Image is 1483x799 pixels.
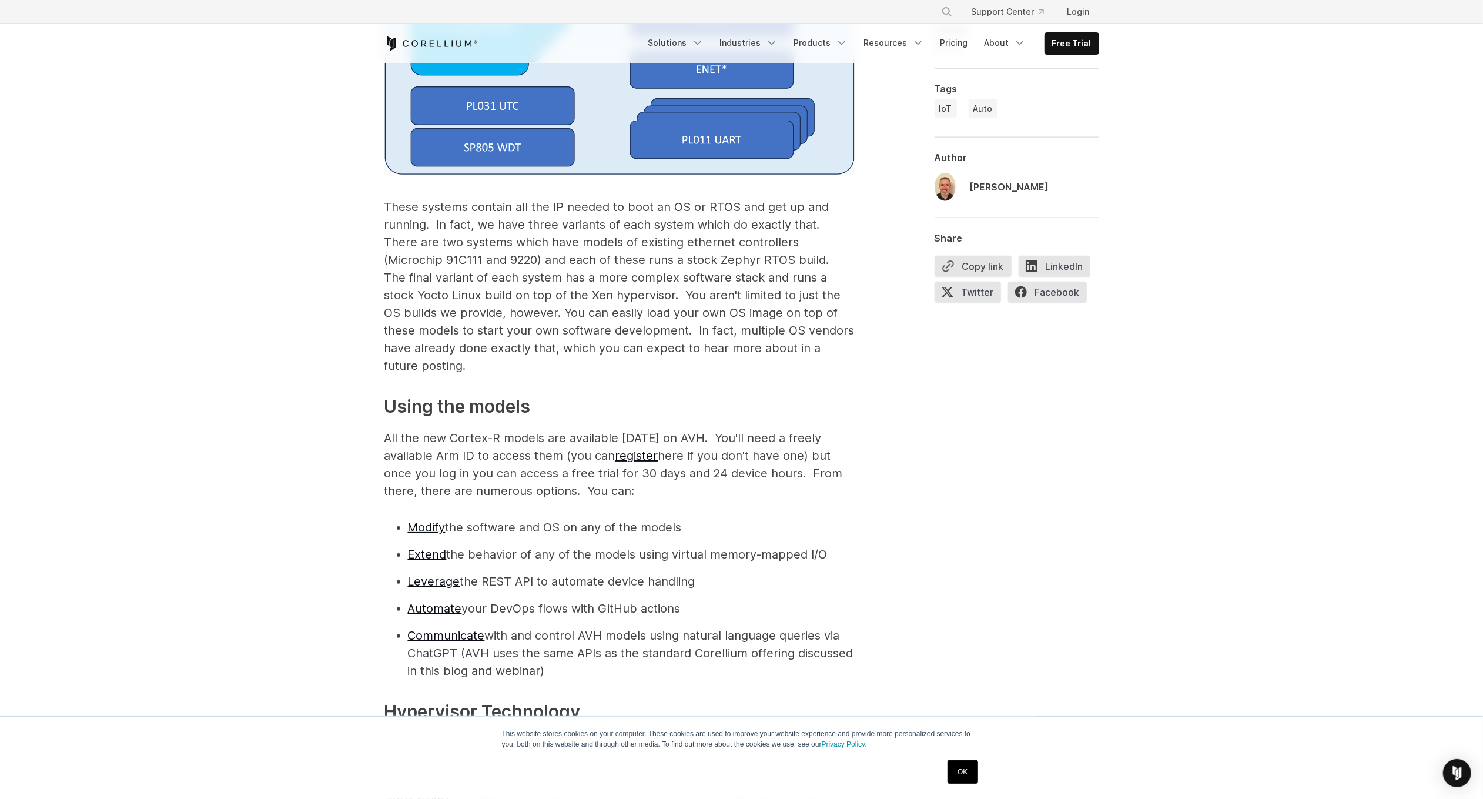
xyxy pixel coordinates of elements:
a: Modify [408,520,446,534]
div: Author [935,152,1099,163]
a: Solutions [641,32,711,54]
p: These systems contain all the IP needed to boot an OS or RTOS and get up and running. In fact, we... [384,198,855,375]
div: [PERSON_NAME] [970,180,1049,194]
div: Navigation Menu [641,32,1099,55]
li: your DevOps flows with GitHub actions [408,600,855,617]
a: About [977,32,1033,54]
button: Copy link [935,256,1012,277]
a: OK [948,760,977,784]
a: Pricing [933,32,975,54]
div: Share [935,232,1099,244]
li: the behavior of any of the models using virtual memory-mapped I/O [408,546,855,563]
div: Tags [935,83,1099,95]
span: Auto [973,103,993,115]
a: Corellium Home [384,36,478,51]
h3: Hypervisor Technology [384,698,855,725]
div: Open Intercom Messenger [1443,759,1471,787]
a: IoT [935,99,957,118]
li: the software and OS on any of the models [408,519,855,536]
span: Twitter [935,282,1001,303]
button: Search [936,1,958,22]
p: This website stores cookies on your computer. These cookies are used to improve your website expe... [502,728,982,750]
a: Free Trial [1045,33,1099,54]
a: Automate [408,601,462,616]
a: Login [1058,1,1099,22]
a: Privacy Policy. [822,740,867,748]
a: LinkedIn [1019,256,1097,282]
div: Navigation Menu [927,1,1099,22]
a: Products [787,32,855,54]
img: Bill Neifert [935,173,956,201]
a: Auto [969,99,997,118]
a: Facebook [1008,282,1094,307]
span: Facebook [1008,282,1087,303]
h3: Using the models [384,393,855,420]
a: Twitter [935,282,1008,307]
span: IoT [939,103,952,115]
a: register [615,449,658,463]
span: LinkedIn [1019,256,1090,277]
a: Support Center [962,1,1053,22]
p: All the new Cortex-R models are available [DATE] on AVH. You'll need a freely available Arm ID to... [384,429,855,500]
li: with and control AVH models using natural language queries via ChatGPT (AVH uses the same APIs as... [408,627,855,680]
a: Communicate [408,628,485,643]
a: Leverage [408,574,460,589]
a: Extend [408,547,447,561]
a: Resources [857,32,931,54]
li: the REST API to automate device handling [408,573,855,590]
a: Industries [713,32,785,54]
